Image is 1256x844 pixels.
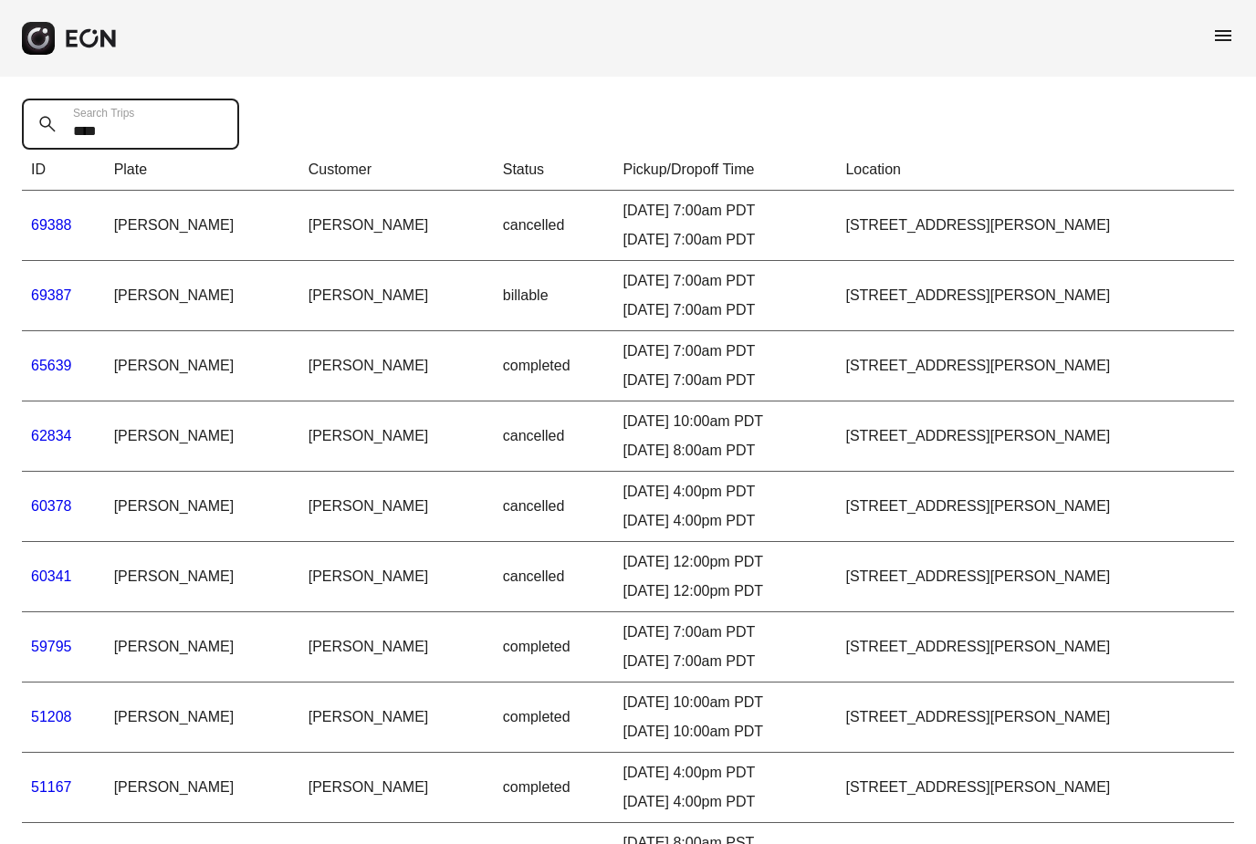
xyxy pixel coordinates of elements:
[105,401,299,472] td: [PERSON_NAME]
[623,692,828,714] div: [DATE] 10:00am PDT
[623,551,828,573] div: [DATE] 12:00pm PDT
[299,753,494,823] td: [PERSON_NAME]
[105,191,299,261] td: [PERSON_NAME]
[623,229,828,251] div: [DATE] 7:00am PDT
[299,150,494,191] th: Customer
[105,682,299,753] td: [PERSON_NAME]
[31,568,72,584] a: 60341
[494,753,614,823] td: completed
[299,191,494,261] td: [PERSON_NAME]
[836,401,1234,472] td: [STREET_ADDRESS][PERSON_NAME]
[22,150,105,191] th: ID
[836,753,1234,823] td: [STREET_ADDRESS][PERSON_NAME]
[299,472,494,542] td: [PERSON_NAME]
[31,639,72,654] a: 59795
[31,709,72,724] a: 51208
[31,779,72,795] a: 51167
[494,191,614,261] td: cancelled
[299,401,494,472] td: [PERSON_NAME]
[494,331,614,401] td: completed
[105,331,299,401] td: [PERSON_NAME]
[623,651,828,672] div: [DATE] 7:00am PDT
[836,331,1234,401] td: [STREET_ADDRESS][PERSON_NAME]
[31,287,72,303] a: 69387
[105,150,299,191] th: Plate
[836,261,1234,331] td: [STREET_ADDRESS][PERSON_NAME]
[31,428,72,443] a: 62834
[623,621,828,643] div: [DATE] 7:00am PDT
[494,542,614,612] td: cancelled
[623,510,828,532] div: [DATE] 4:00pm PDT
[31,217,72,233] a: 69388
[623,370,828,391] div: [DATE] 7:00am PDT
[105,472,299,542] td: [PERSON_NAME]
[623,580,828,602] div: [DATE] 12:00pm PDT
[614,150,837,191] th: Pickup/Dropoff Time
[105,261,299,331] td: [PERSON_NAME]
[1212,25,1234,47] span: menu
[836,150,1234,191] th: Location
[836,682,1234,753] td: [STREET_ADDRESS][PERSON_NAME]
[623,299,828,321] div: [DATE] 7:00am PDT
[836,472,1234,542] td: [STREET_ADDRESS][PERSON_NAME]
[494,682,614,753] td: completed
[73,106,134,120] label: Search Trips
[105,753,299,823] td: [PERSON_NAME]
[623,340,828,362] div: [DATE] 7:00am PDT
[494,150,614,191] th: Status
[494,472,614,542] td: cancelled
[836,542,1234,612] td: [STREET_ADDRESS][PERSON_NAME]
[31,358,72,373] a: 65639
[299,261,494,331] td: [PERSON_NAME]
[623,762,828,784] div: [DATE] 4:00pm PDT
[105,612,299,682] td: [PERSON_NAME]
[299,331,494,401] td: [PERSON_NAME]
[623,411,828,432] div: [DATE] 10:00am PDT
[623,270,828,292] div: [DATE] 7:00am PDT
[623,791,828,813] div: [DATE] 4:00pm PDT
[31,498,72,514] a: 60378
[623,481,828,503] div: [DATE] 4:00pm PDT
[494,612,614,682] td: completed
[494,261,614,331] td: billable
[623,721,828,743] div: [DATE] 10:00am PDT
[623,200,828,222] div: [DATE] 7:00am PDT
[105,542,299,612] td: [PERSON_NAME]
[299,612,494,682] td: [PERSON_NAME]
[494,401,614,472] td: cancelled
[299,682,494,753] td: [PERSON_NAME]
[623,440,828,462] div: [DATE] 8:00am PDT
[299,542,494,612] td: [PERSON_NAME]
[836,191,1234,261] td: [STREET_ADDRESS][PERSON_NAME]
[836,612,1234,682] td: [STREET_ADDRESS][PERSON_NAME]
